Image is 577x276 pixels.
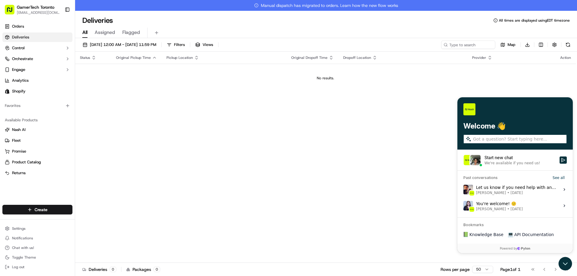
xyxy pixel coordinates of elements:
[5,89,10,94] img: Shopify logo
[80,41,159,49] button: [DATE] 12:00 AM - [DATE] 11:59 PM
[2,76,72,85] a: Analytics
[35,207,47,213] span: Create
[441,266,470,272] p: Rows per page
[2,86,72,96] a: Shopify
[82,266,116,272] div: Deliveries
[457,97,573,253] iframe: Customer support window
[166,55,193,60] span: Pickup Location
[560,55,571,60] div: Action
[90,42,156,47] span: [DATE] 12:00 AM - [DATE] 11:59 PM
[5,149,70,154] a: Promise
[82,16,113,25] h1: Deliveries
[17,10,60,15] button: [EMAIL_ADDRESS][DOMAIN_NAME]
[2,115,72,125] div: Available Products
[164,41,188,49] button: Filters
[2,65,72,74] button: Engage
[12,127,26,132] span: Nash AI
[12,24,24,29] span: Orders
[174,42,185,47] span: Filters
[12,67,25,72] span: Engage
[12,236,33,241] span: Notifications
[193,41,216,49] button: Views
[254,2,398,8] span: Manual dispatch has migrated to orders. Learn how the new flow works
[12,35,29,40] span: Deliveries
[80,55,90,60] span: Status
[499,18,570,23] span: All times are displayed using EDT timezone
[122,29,140,36] span: Flagged
[2,54,72,64] button: Orchestrate
[2,136,72,145] button: Fleet
[558,256,574,272] iframe: Open customer support
[12,226,26,231] span: Settings
[291,55,328,60] span: Original Dropoff Time
[2,244,72,252] button: Chat with us!
[2,157,72,167] button: Product Catalog
[564,41,572,49] button: Refresh
[12,45,25,51] span: Control
[500,266,521,272] div: Page 1 of 1
[12,89,26,94] span: Shopify
[5,127,70,132] a: Nash AI
[78,76,573,80] div: No results.
[2,147,72,156] button: Promise
[12,170,26,176] span: Returns
[2,125,72,135] button: Nash AI
[508,42,515,47] span: Map
[2,224,72,233] button: Settings
[12,245,34,250] span: Chat with us!
[2,234,72,242] button: Notifications
[12,159,41,165] span: Product Catalog
[2,22,72,31] a: Orders
[12,78,29,83] span: Analytics
[2,43,72,53] button: Control
[2,253,72,262] button: Toggle Theme
[2,101,72,111] div: Favorites
[2,2,62,17] button: GamerTech Toronto[EMAIL_ADDRESS][DOMAIN_NAME]
[17,4,54,10] button: GamerTech Toronto
[5,170,70,176] a: Returns
[5,159,70,165] a: Product Catalog
[2,263,72,271] button: Log out
[12,149,26,154] span: Promise
[12,56,33,62] span: Orchestrate
[2,205,72,214] button: Create
[126,266,160,272] div: Packages
[116,55,151,60] span: Original Pickup Time
[5,138,70,143] a: Fleet
[95,29,115,36] span: Assigned
[154,267,160,272] div: 0
[498,41,518,49] button: Map
[12,138,21,143] span: Fleet
[110,267,116,272] div: 0
[343,55,371,60] span: Dropoff Location
[2,32,72,42] a: Deliveries
[12,265,24,269] span: Log out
